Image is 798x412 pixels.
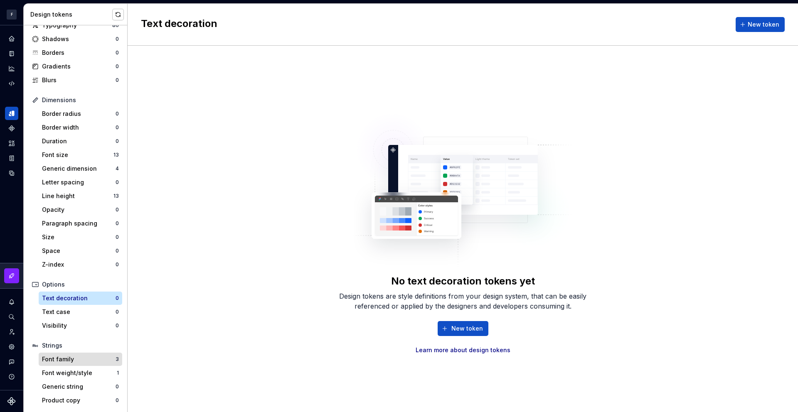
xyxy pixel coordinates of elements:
[29,74,122,87] a: Blurs0
[2,5,22,23] button: F
[42,247,116,255] div: Space
[42,151,113,159] div: Font size
[5,77,18,90] a: Code automation
[39,148,122,162] a: Font size13
[116,165,119,172] div: 4
[116,138,119,145] div: 0
[29,60,122,73] a: Gradients0
[42,280,119,289] div: Options
[5,310,18,324] button: Search ⌘K
[42,96,119,104] div: Dimensions
[39,380,122,393] a: Generic string0
[116,220,119,227] div: 0
[5,295,18,309] div: Notifications
[42,294,116,302] div: Text decoration
[39,231,122,244] a: Size0
[451,324,483,333] span: New token
[42,164,116,173] div: Generic dimension
[42,123,116,132] div: Border width
[116,322,119,329] div: 0
[116,397,119,404] div: 0
[39,107,122,120] a: Border radius0
[39,121,122,134] a: Border width0
[116,234,119,240] div: 0
[5,62,18,75] a: Analytics
[42,369,117,377] div: Font weight/style
[42,321,116,330] div: Visibility
[42,110,116,118] div: Border radius
[116,63,119,70] div: 0
[42,233,116,241] div: Size
[116,36,119,42] div: 0
[42,21,112,29] div: Typography
[29,19,122,32] a: Typography86
[42,219,116,228] div: Paragraph spacing
[5,167,18,180] a: Data sources
[330,291,596,311] div: Design tokens are style definitions from your design system, that can be easily referenced or app...
[5,355,18,368] button: Contact support
[116,309,119,315] div: 0
[112,22,119,29] div: 86
[116,261,119,268] div: 0
[42,178,116,186] div: Letter spacing
[42,341,119,350] div: Strings
[116,206,119,213] div: 0
[39,258,122,271] a: Z-index0
[29,32,122,46] a: Shadows0
[39,189,122,203] a: Line height13
[736,17,785,32] button: New token
[39,353,122,366] a: Font family3
[116,110,119,117] div: 0
[5,47,18,60] a: Documentation
[39,176,122,189] a: Letter spacing0
[5,152,18,165] a: Storybook stories
[30,10,112,19] div: Design tokens
[141,17,217,32] h2: Text decoration
[39,217,122,230] a: Paragraph spacing0
[42,76,116,84] div: Blurs
[39,305,122,319] a: Text case0
[113,193,119,199] div: 13
[116,248,119,254] div: 0
[42,49,116,57] div: Borders
[42,137,116,145] div: Duration
[42,35,116,43] div: Shadows
[116,356,119,363] div: 3
[116,49,119,56] div: 0
[39,366,122,380] a: Font weight/style1
[39,319,122,332] a: Visibility0
[5,107,18,120] a: Design tokens
[5,137,18,150] a: Assets
[116,383,119,390] div: 0
[116,295,119,302] div: 0
[5,325,18,338] a: Invite team
[42,355,116,363] div: Font family
[5,32,18,45] a: Home
[39,162,122,175] a: Generic dimension4
[42,308,116,316] div: Text case
[39,292,122,305] a: Text decoration0
[39,394,122,407] a: Product copy0
[748,20,779,29] span: New token
[113,152,119,158] div: 13
[39,203,122,216] a: Opacity0
[5,122,18,135] a: Components
[391,275,535,288] div: No text decoration tokens yet
[116,124,119,131] div: 0
[42,260,116,269] div: Z-index
[5,340,18,353] a: Settings
[42,192,113,200] div: Line height
[7,397,16,405] svg: Supernova Logo
[438,321,488,336] button: New token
